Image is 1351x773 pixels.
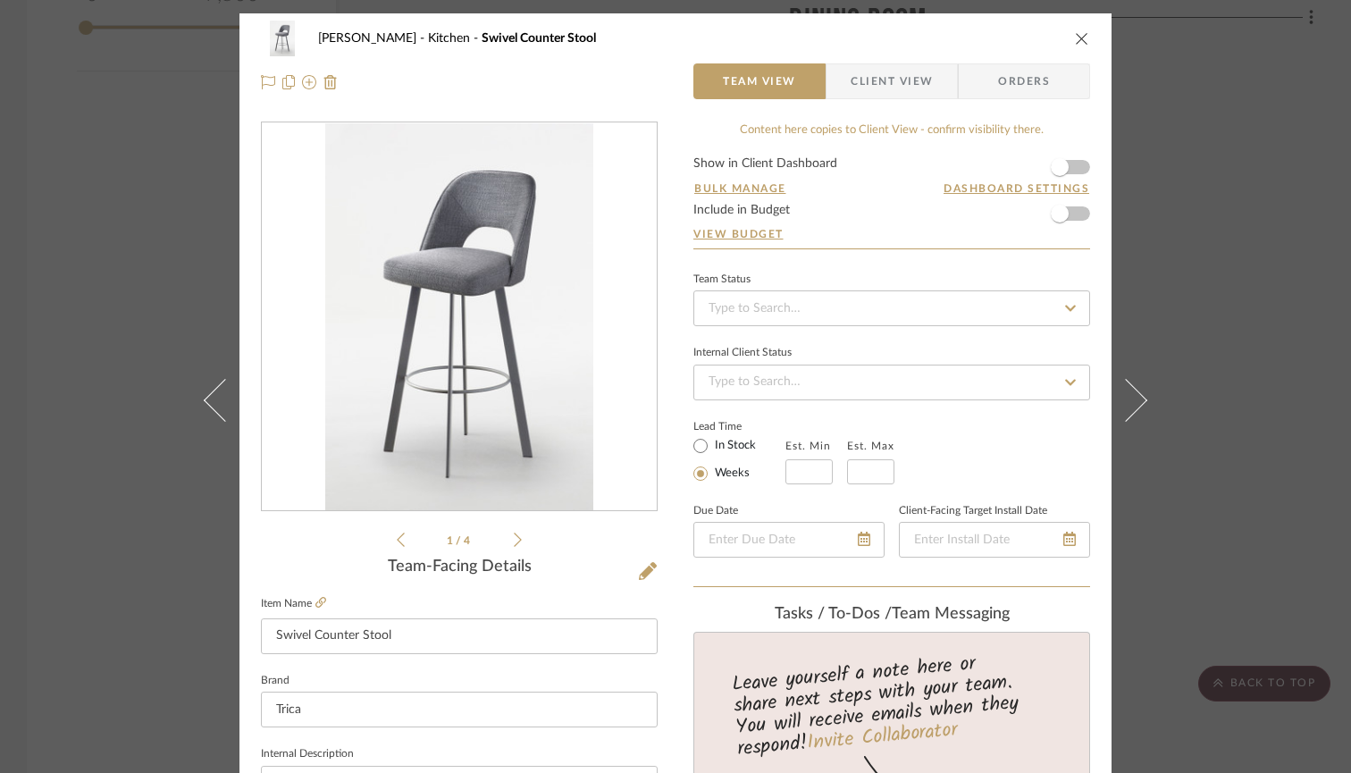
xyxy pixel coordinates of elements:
span: Swivel Counter Stool [482,32,596,45]
div: Internal Client Status [693,349,792,357]
div: Team Status [693,275,751,284]
label: Due Date [693,507,738,516]
input: Enter Brand [261,692,658,727]
label: Brand [261,676,289,685]
div: Leave yourself a note here or share next steps with your team. You will receive emails when they ... [692,644,1093,764]
label: Est. Min [785,440,831,452]
span: Kitchen [428,32,482,45]
img: 34a41afd-0e40-4777-b085-f4d7c2f9c198_436x436.jpg [325,123,594,511]
button: Bulk Manage [693,181,787,197]
button: Dashboard Settings [943,181,1090,197]
span: 4 [464,535,473,546]
img: 34a41afd-0e40-4777-b085-f4d7c2f9c198_48x40.jpg [261,21,304,56]
span: Orders [978,63,1070,99]
label: Weeks [711,466,750,482]
mat-radio-group: Select item type [693,434,785,484]
img: Remove from project [323,75,338,89]
input: Type to Search… [693,365,1090,400]
label: Lead Time [693,418,785,434]
input: Enter Install Date [899,522,1090,558]
div: Content here copies to Client View - confirm visibility there. [693,122,1090,139]
input: Enter Item Name [261,618,658,654]
div: team Messaging [693,605,1090,625]
span: [PERSON_NAME] [318,32,428,45]
label: Item Name [261,596,326,611]
span: Client View [851,63,933,99]
label: In Stock [711,438,756,454]
input: Enter Due Date [693,522,885,558]
label: Est. Max [847,440,894,452]
div: 0 [262,123,657,511]
span: Tasks / To-Dos / [775,606,892,622]
span: Team View [723,63,796,99]
button: close [1074,30,1090,46]
a: View Budget [693,227,1090,241]
label: Client-Facing Target Install Date [899,507,1047,516]
input: Type to Search… [693,290,1090,326]
div: Team-Facing Details [261,558,658,577]
a: Invite Collaborator [806,715,959,760]
span: / [456,535,464,546]
label: Internal Description [261,750,354,759]
span: 1 [447,535,456,546]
